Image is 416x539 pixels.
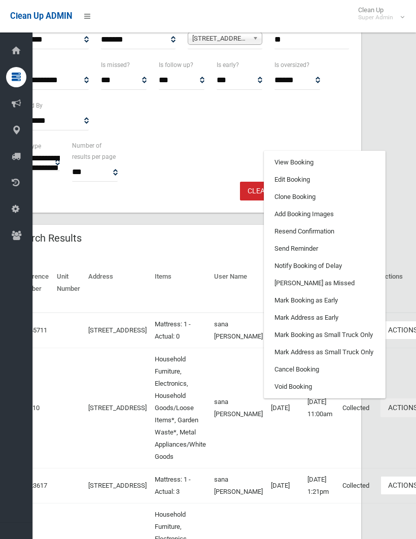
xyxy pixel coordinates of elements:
[264,154,385,171] a: View Booking
[264,361,385,378] a: Cancel Booking
[88,482,147,489] a: [STREET_ADDRESS]
[210,265,267,313] th: User Name
[84,265,151,313] th: Address
[264,240,385,257] a: Send Reminder
[88,404,147,412] a: [STREET_ADDRESS]
[264,223,385,240] a: Resend Confirmation
[210,468,267,503] td: sana [PERSON_NAME]
[18,326,47,334] a: M-445711
[358,14,393,21] small: Super Admin
[151,468,210,503] td: Mattress: 1 - Actual: 3
[88,326,147,334] a: [STREET_ADDRESS]
[264,188,385,206] a: Clone Booking
[264,206,385,223] a: Add Booking Images
[338,348,376,468] td: Collected
[264,309,385,326] a: Mark Address as Early
[151,348,210,468] td: Household Furniture, Electronics, Household Goods/Loose Items*, Garden Waste*, Metal Appliances/W...
[338,468,376,503] td: Collected
[210,313,267,348] td: sana [PERSON_NAME]
[2,228,94,248] header: Search Results
[151,265,210,313] th: Items
[240,182,305,200] a: Clear Search
[353,6,403,21] span: Clean Up
[159,59,193,71] label: Is follow up?
[264,292,385,309] a: Mark Booking as Early
[192,32,249,45] span: [STREET_ADDRESS])
[14,265,53,313] th: Reference Number
[210,348,267,468] td: sana [PERSON_NAME]
[267,348,303,468] td: [DATE]
[303,468,338,503] td: [DATE] 1:21pm
[264,344,385,361] a: Mark Address as Small Truck Only
[303,348,338,468] td: [DATE] 11:00am
[264,326,385,344] a: Mark Booking as Small Truck Only
[267,468,303,503] td: [DATE]
[72,140,118,162] label: Number of results per page
[217,59,239,71] label: Is early?
[274,59,309,71] label: Is oversized?
[101,59,130,71] label: Is missed?
[264,257,385,275] a: Notify Booking of Delay
[151,313,210,348] td: Mattress: 1 - Actual: 0
[264,171,385,188] a: Edit Booking
[53,265,84,313] th: Unit Number
[10,11,72,21] span: Clean Up ADMIN
[18,482,47,489] a: M-423617
[264,378,385,395] a: Void Booking
[264,275,385,292] a: [PERSON_NAME] as Missed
